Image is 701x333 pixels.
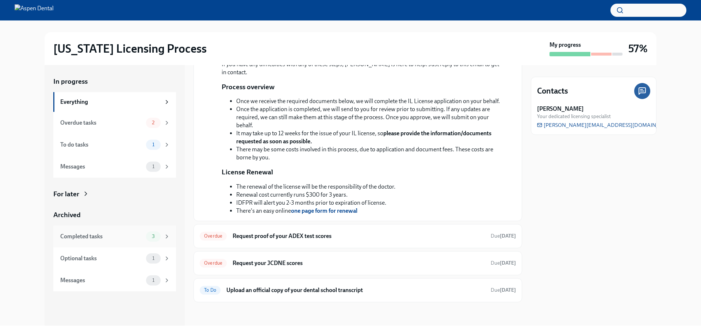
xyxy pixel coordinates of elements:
li: The renewal of the license will be the responsibility of the doctor. [236,183,395,191]
a: Completed tasks3 [53,226,176,247]
span: August 22nd, 2025 10:00 [491,260,516,266]
h6: Request your JCDNE scores [233,259,485,267]
a: To DoUpload an official copy of your dental school transcriptDue[DATE] [200,284,516,296]
div: For later [53,189,79,199]
li: Once the application is completed, we will send to you for review prior to submitting. If any upd... [236,105,504,129]
li: It may take up to 12 weeks for the issue of your IL license, so [236,129,504,145]
h2: [US_STATE] Licensing Process [53,41,207,56]
li: Renewal cost currently runs $300 for 3 years. [236,191,395,199]
a: [PERSON_NAME][EMAIL_ADDRESS][DOMAIN_NAME] [537,121,677,129]
span: August 22nd, 2025 10:00 [491,232,516,239]
li: There's an easy online [236,207,395,215]
div: Messages [60,276,143,284]
span: Due [491,287,516,293]
a: Messages1 [53,156,176,178]
span: 1 [148,142,159,147]
strong: My progress [549,41,581,49]
p: License Renewal [222,167,273,177]
span: To Do [200,287,221,293]
li: Once we receive the required documents below, we will complete the IL License application on your... [236,97,504,105]
h6: Request proof of your ADEX test scores [233,232,485,240]
span: 1 [148,277,159,283]
span: Due [491,260,516,266]
strong: [DATE] [500,287,516,293]
p: Process overview [222,82,275,92]
li: IDFPR will alert you 2-3 months prior to expiration of license. [236,199,395,207]
a: In progress [53,77,176,86]
div: To do tasks [60,141,143,149]
strong: [PERSON_NAME] [537,105,584,113]
a: Everything [53,92,176,112]
span: Your dedicated licensing specialist [537,113,611,120]
span: Overdue [200,260,227,266]
span: Due [491,233,516,239]
strong: [DATE] [500,260,516,266]
p: If you have any difficulties with any of these steps, [PERSON_NAME] is here to help. Just reply t... [222,60,504,76]
a: OverdueRequest proof of your ADEX test scoresDue[DATE] [200,230,516,242]
a: OverdueRequest your JCDNE scoresDue[DATE] [200,257,516,269]
span: 2 [148,120,159,125]
img: Aspen Dental [15,4,54,16]
div: Completed tasks [60,232,143,241]
a: Messages1 [53,269,176,291]
a: one page form for renewal [291,207,357,214]
span: September 14th, 2025 10:00 [491,287,516,294]
a: Overdue tasks2 [53,112,176,134]
a: To do tasks1 [53,134,176,156]
div: Overdue tasks [60,119,143,127]
strong: [DATE] [500,233,516,239]
a: For later [53,189,176,199]
div: Everything [60,98,161,106]
span: Overdue [200,233,227,239]
div: Messages [60,163,143,171]
a: Optional tasks1 [53,247,176,269]
h3: 57% [628,42,648,55]
div: Optional tasks [60,254,143,262]
span: 1 [148,164,159,169]
a: Archived [53,210,176,220]
span: 3 [148,234,159,239]
h4: Contacts [537,86,568,97]
h6: Upload an official copy of your dental school transcript [226,286,485,294]
li: There may be some costs involved in this process, due to application and document fees. These cos... [236,145,504,162]
span: 1 [148,256,159,261]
